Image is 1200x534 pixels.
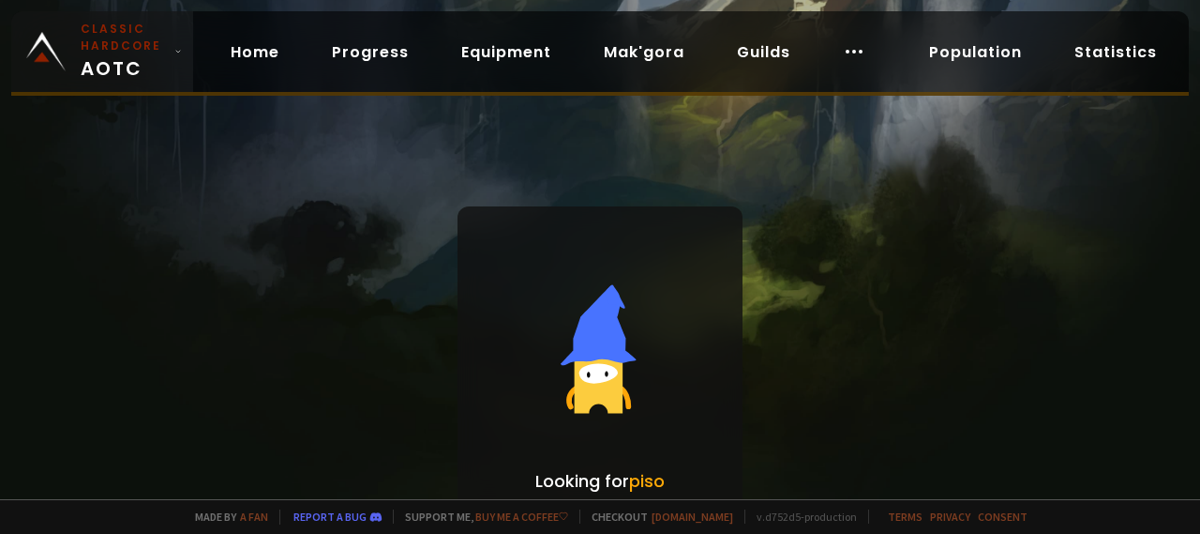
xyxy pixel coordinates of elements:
a: Terms [888,510,922,524]
a: Statistics [1059,33,1172,71]
small: Classic Hardcore [81,21,167,54]
a: Guilds [722,33,805,71]
span: v. d752d5 - production [744,510,857,524]
a: [DOMAIN_NAME] [652,510,733,524]
span: Checkout [579,510,733,524]
span: piso [629,469,665,493]
a: Mak'gora [589,33,699,71]
a: Home [216,33,294,71]
a: Progress [317,33,424,71]
a: Privacy [930,510,970,524]
span: Made by [184,510,268,524]
a: Classic HardcoreAOTC [11,11,193,92]
a: Report a bug [293,510,367,524]
p: Looking for [535,468,665,494]
a: a fan [240,510,268,524]
span: AOTC [81,21,167,83]
span: Support me, [393,510,568,524]
a: Consent [978,510,1027,524]
a: Equipment [446,33,566,71]
a: Buy me a coffee [475,510,568,524]
a: Population [914,33,1037,71]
